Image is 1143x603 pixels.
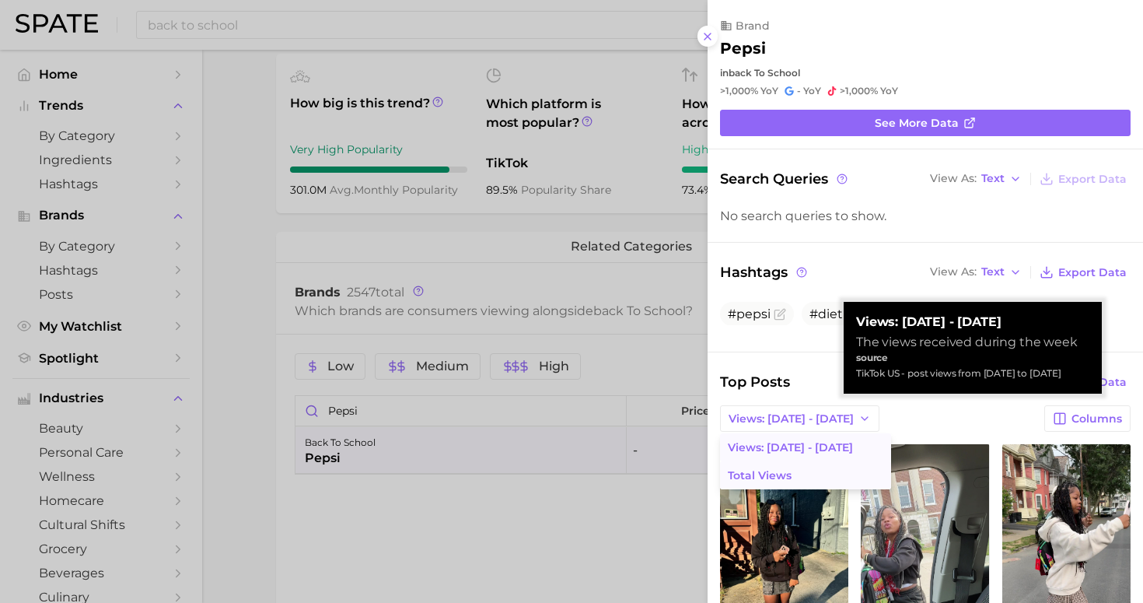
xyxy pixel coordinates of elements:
[720,110,1131,136] a: See more data
[729,67,800,79] span: back to school
[736,19,770,33] span: brand
[1036,168,1131,190] button: Export Data
[1071,412,1122,426] span: Columns
[926,262,1026,282] button: View AsText
[720,261,809,283] span: Hashtags
[720,168,850,190] span: Search Queries
[720,405,879,432] button: Views: [DATE] - [DATE]
[728,469,792,482] span: Total Views
[930,268,977,276] span: View As
[930,174,977,183] span: View As
[981,268,1005,276] span: Text
[840,85,878,96] span: >1,000%
[926,169,1026,189] button: View AsText
[720,85,758,96] span: >1,000%
[1044,405,1131,432] button: Columns
[720,67,1131,79] div: in
[728,307,771,321] span: #pepsi
[729,412,854,426] span: Views: [DATE] - [DATE]
[1036,261,1131,283] button: Export Data
[856,314,1089,330] strong: Views: [DATE] - [DATE]
[1058,173,1127,186] span: Export Data
[797,85,801,96] span: -
[880,85,898,97] span: YoY
[803,85,821,97] span: YoY
[981,174,1005,183] span: Text
[856,366,1089,381] div: TikTok US - post views from [DATE] to [DATE]
[856,352,888,363] strong: source
[774,308,786,321] button: Flag as miscategorized or irrelevant
[875,117,959,130] span: See more data
[720,371,790,393] span: Top Posts
[760,85,778,97] span: YoY
[720,433,891,489] ul: Views: [DATE] - [DATE]
[1058,266,1127,279] span: Export Data
[856,335,1089,350] div: The views received during the week
[728,441,853,454] span: Views: [DATE] - [DATE]
[720,209,1131,223] div: No search queries to show.
[720,39,766,58] h2: pepsi
[809,307,877,321] span: #dietpepsi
